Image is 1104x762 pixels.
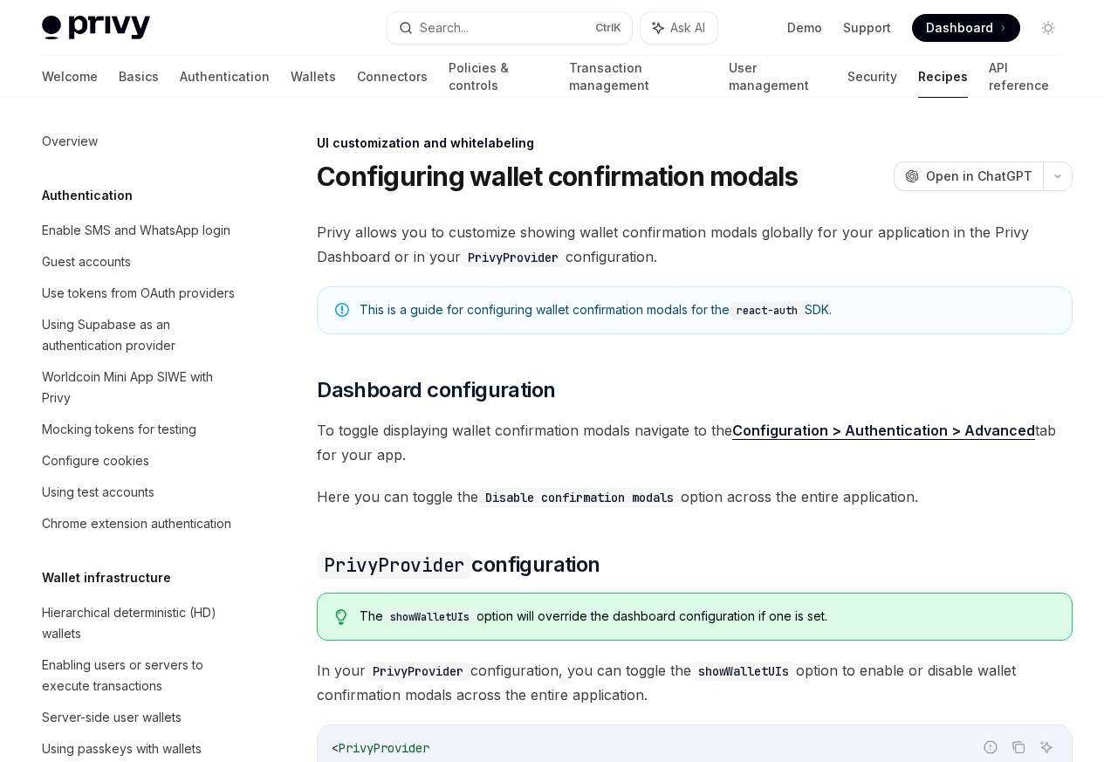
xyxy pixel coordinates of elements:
a: Chrome extension authentication [28,508,251,539]
a: Using Supabase as an authentication provider [28,309,251,361]
svg: Tip [335,609,347,625]
a: Overview [28,126,251,157]
h5: Authentication [42,185,133,206]
div: Mocking tokens for testing [42,419,196,440]
div: Chrome extension authentication [42,513,231,534]
button: Ask AI [1035,736,1058,759]
div: UI customization and whitelabeling [317,134,1073,152]
a: Configuration > Authentication > Advanced [732,422,1035,440]
a: Policies & controls [449,56,548,98]
a: Worldcoin Mini App SIWE with Privy [28,361,251,414]
a: Support [843,19,891,37]
a: User management [729,56,827,98]
a: Hierarchical deterministic (HD) wallets [28,597,251,649]
a: Mocking tokens for testing [28,414,251,445]
span: In your configuration, you can toggle the option to enable or disable wallet confirmation modals ... [317,658,1073,707]
a: Using test accounts [28,477,251,508]
span: configuration [317,551,600,579]
a: Server-side user wallets [28,702,251,733]
span: Open in ChatGPT [926,168,1032,185]
span: Ctrl K [595,21,621,35]
a: API reference [989,56,1062,98]
div: Search... [420,17,469,38]
button: Report incorrect code [979,736,1002,759]
div: Server-side user wallets [42,707,182,728]
a: Welcome [42,56,98,98]
a: Guest accounts [28,246,251,278]
div: Using Supabase as an authentication provider [42,314,241,356]
code: PrivyProvider [317,552,471,579]
button: Ask AI [641,12,717,44]
a: Use tokens from OAuth providers [28,278,251,309]
button: Open in ChatGPT [894,161,1043,191]
a: Connectors [357,56,428,98]
div: This is a guide for configuring wallet confirmation modals for the SDK. [360,301,1054,319]
code: react-auth [730,302,805,319]
a: Demo [787,19,822,37]
div: Using test accounts [42,482,154,503]
span: Dashboard configuration [317,376,555,404]
code: PrivyProvider [461,248,566,267]
img: light logo [42,16,150,40]
a: Security [847,56,897,98]
button: Search...CtrlK [387,12,632,44]
span: To toggle displaying wallet confirmation modals navigate to the tab for your app. [317,418,1073,467]
span: PrivyProvider [339,740,429,756]
a: Dashboard [912,14,1020,42]
div: The option will override the dashboard configuration if one is set. [360,608,1054,626]
div: Use tokens from OAuth providers [42,283,235,304]
a: Basics [119,56,159,98]
div: Enabling users or servers to execute transactions [42,655,241,697]
div: Configure cookies [42,450,149,471]
button: Copy the contents from the code block [1007,736,1030,759]
h1: Configuring wallet confirmation modals [317,161,799,192]
h5: Wallet infrastructure [42,567,171,588]
div: Enable SMS and WhatsApp login [42,220,230,241]
div: Overview [42,131,98,152]
span: Dashboard [926,19,993,37]
a: Transaction management [569,56,707,98]
span: Privy allows you to customize showing wallet confirmation modals globally for your application in... [317,220,1073,269]
div: Hierarchical deterministic (HD) wallets [42,602,241,644]
span: Ask AI [670,19,705,37]
div: Worldcoin Mini App SIWE with Privy [42,367,241,408]
div: Guest accounts [42,251,131,272]
span: < [332,740,339,756]
svg: Note [335,303,349,317]
code: PrivyProvider [366,662,470,681]
div: Using passkeys with wallets [42,738,202,759]
a: Enabling users or servers to execute transactions [28,649,251,702]
code: Disable confirmation modals [478,488,681,507]
a: Recipes [918,56,968,98]
a: Authentication [180,56,270,98]
span: Here you can toggle the option across the entire application. [317,484,1073,509]
a: Wallets [291,56,336,98]
button: Toggle dark mode [1034,14,1062,42]
a: Configure cookies [28,445,251,477]
code: showWalletUIs [383,608,477,626]
a: Enable SMS and WhatsApp login [28,215,251,246]
code: showWalletUIs [691,662,796,681]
